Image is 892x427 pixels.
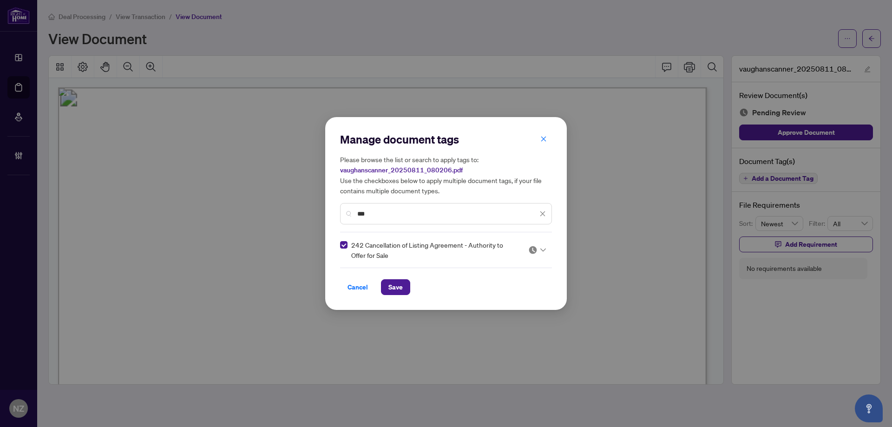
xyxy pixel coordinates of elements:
[540,136,547,142] span: close
[381,279,410,295] button: Save
[528,245,538,255] img: status
[348,280,368,295] span: Cancel
[340,166,463,174] span: vaughanscanner_20250811_080206.pdf
[351,240,517,260] span: 242 Cancellation of Listing Agreement - Authority to Offer for Sale
[340,132,552,147] h2: Manage document tags
[528,245,546,255] span: Pending Review
[539,210,546,217] span: close
[340,279,375,295] button: Cancel
[388,280,403,295] span: Save
[855,394,883,422] button: Open asap
[340,154,552,196] h5: Please browse the list or search to apply tags to: Use the checkboxes below to apply multiple doc...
